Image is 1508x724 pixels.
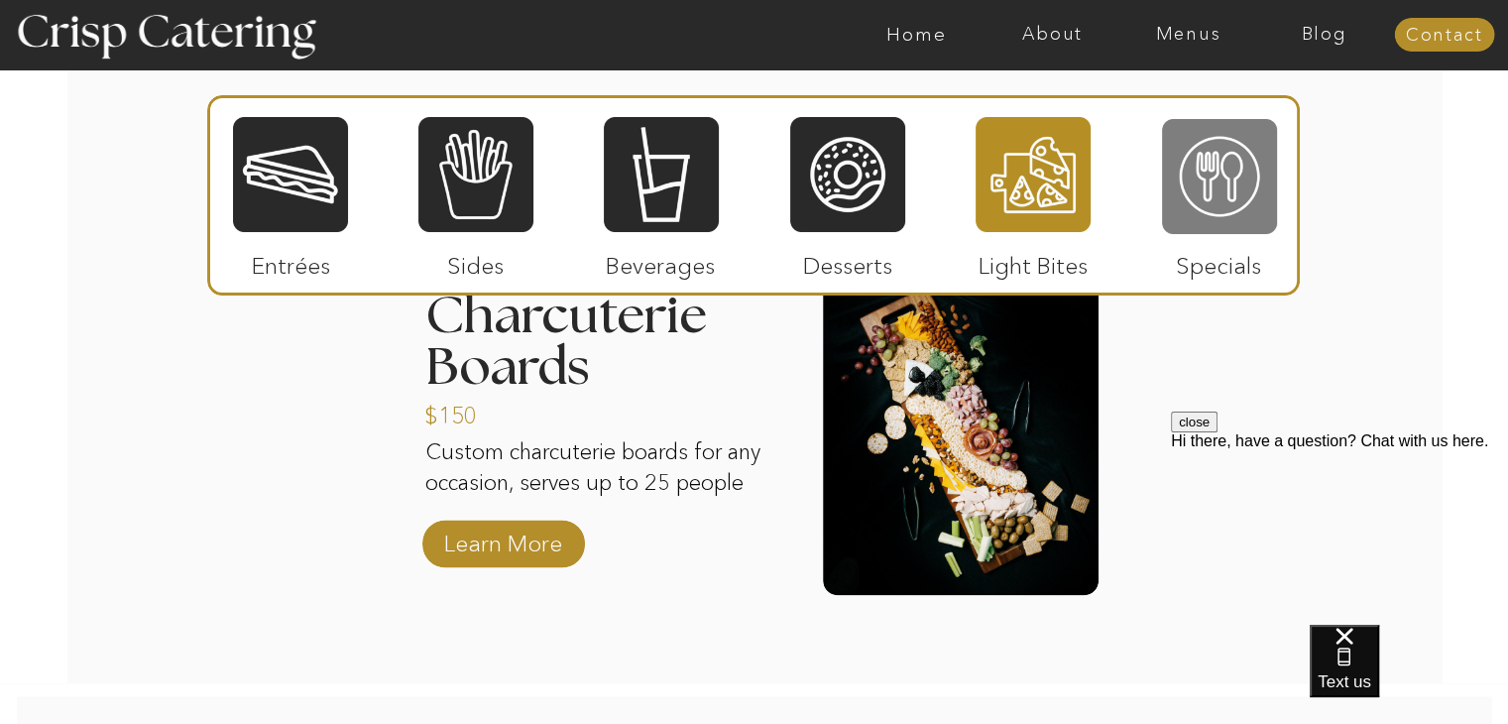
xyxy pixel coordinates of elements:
p: Specials [1153,232,1285,290]
iframe: podium webchat widget prompt [1171,412,1508,650]
h3: Charcuterie Boards [425,291,790,395]
a: Blog [1256,25,1392,45]
p: Desserts [782,232,914,290]
a: $150 [424,382,556,439]
p: Sides [409,232,541,290]
p: Light Bites [968,232,1100,290]
a: Contact [1394,26,1494,46]
a: Learn More [437,510,569,567]
p: Custom charcuterie boards for any occasion, serves up to 25 people [425,437,765,524]
a: About [985,25,1120,45]
a: Menus [1120,25,1256,45]
a: Home [849,25,985,45]
p: Beverages [595,232,727,290]
iframe: podium webchat widget bubble [1310,625,1508,724]
p: Entrées [225,232,357,290]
